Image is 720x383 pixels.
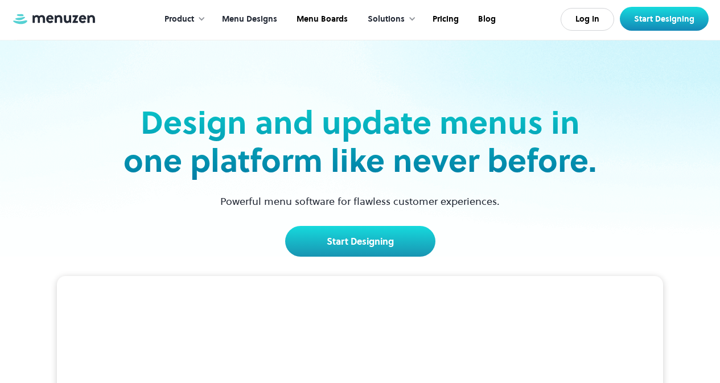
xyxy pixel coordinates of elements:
a: Menu Designs [211,2,286,37]
div: Solutions [356,2,422,37]
div: Solutions [368,13,405,26]
a: Log In [561,8,614,31]
a: Blog [467,2,504,37]
a: Pricing [422,2,467,37]
p: Powerful menu software for flawless customer experiences. [206,193,514,209]
a: Start Designing [620,7,709,31]
div: Product [164,13,194,26]
div: Product [153,2,211,37]
a: Menu Boards [286,2,356,37]
a: Start Designing [285,226,435,257]
h2: Design and update menus in one platform like never before. [120,104,600,180]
